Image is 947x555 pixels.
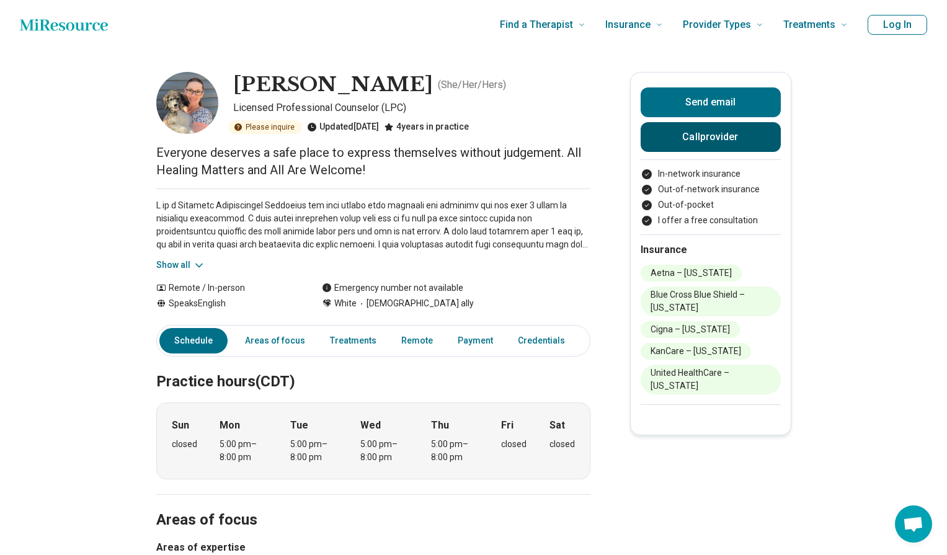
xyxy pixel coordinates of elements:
[220,418,240,433] strong: Mon
[510,328,580,353] a: Credentials
[500,16,573,33] span: Find a Therapist
[783,16,835,33] span: Treatments
[290,418,308,433] strong: Tue
[641,265,742,282] li: Aetna – [US_STATE]
[641,167,781,180] li: In-network insurance
[156,259,205,272] button: Show all
[868,15,927,35] button: Log In
[549,438,575,451] div: closed
[307,120,379,134] div: Updated [DATE]
[895,505,932,543] div: Open chat
[290,438,338,464] div: 5:00 pm – 8:00 pm
[641,242,781,257] h2: Insurance
[431,418,449,433] strong: Thu
[641,365,781,394] li: United HealthCare – [US_STATE]
[172,418,189,433] strong: Sun
[683,16,751,33] span: Provider Types
[156,480,590,531] h2: Areas of focus
[159,328,228,353] a: Schedule
[394,328,440,353] a: Remote
[322,282,463,295] div: Emergency number not available
[438,78,506,92] p: ( She/Her/Hers )
[641,87,781,117] button: Send email
[156,297,297,310] div: Speaks English
[641,286,781,316] li: Blue Cross Blue Shield – [US_STATE]
[641,343,751,360] li: KanCare – [US_STATE]
[641,321,740,338] li: Cigna – [US_STATE]
[357,297,474,310] span: [DEMOGRAPHIC_DATA] ally
[322,328,384,353] a: Treatments
[549,418,565,433] strong: Sat
[156,72,218,134] img: Lisa Reed, Licensed Professional Counselor (LPC)
[360,438,408,464] div: 5:00 pm – 8:00 pm
[501,418,514,433] strong: Fri
[641,214,781,227] li: I offer a free consultation
[641,198,781,211] li: Out-of-pocket
[450,328,500,353] a: Payment
[220,438,267,464] div: 5:00 pm – 8:00 pm
[156,199,590,251] p: L ip d Sitametc Adipiscingel Seddoeius tem inci utlabo etdo magnaali eni adminimv qui nos exer 3 ...
[233,100,590,115] p: Licensed Professional Counselor (LPC)
[156,282,297,295] div: Remote / In-person
[228,120,302,134] div: Please inquire
[360,418,381,433] strong: Wed
[156,144,590,179] p: Everyone deserves a safe place to express themselves without judgement. All Healing Matters and A...
[431,438,479,464] div: 5:00 pm – 8:00 pm
[334,297,357,310] span: White
[501,438,527,451] div: closed
[156,540,590,555] h3: Areas of expertise
[172,438,197,451] div: closed
[641,167,781,227] ul: Payment options
[605,16,651,33] span: Insurance
[238,328,313,353] a: Areas of focus
[641,183,781,196] li: Out-of-network insurance
[233,72,433,98] h1: [PERSON_NAME]
[156,342,590,393] h2: Practice hours (CDT)
[156,402,590,479] div: When does the program meet?
[384,120,469,134] div: 4 years in practice
[641,122,781,152] button: Callprovider
[20,12,108,37] a: Home page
